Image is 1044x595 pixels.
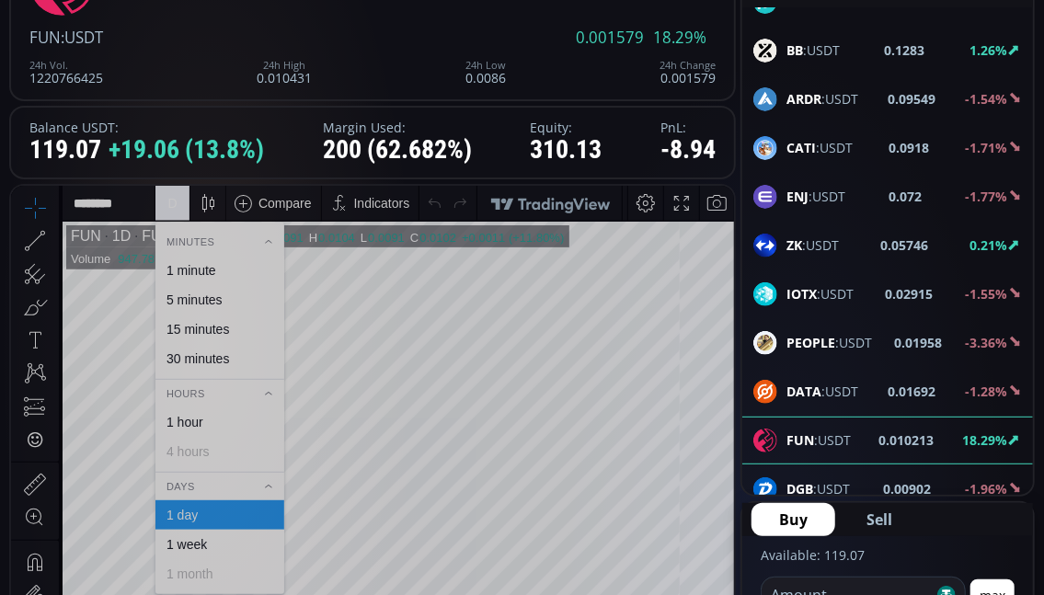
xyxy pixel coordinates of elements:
span: +19.06 (13.8%) [109,136,264,165]
span: :USDT [786,40,840,60]
b: PEOPLE [786,334,835,351]
label: PnL: [660,120,716,134]
div: 1 minute [155,77,205,92]
div: +0.0011 (+11.80%) [451,45,553,59]
div: 1 hour [155,229,192,244]
div: Volume [60,66,99,80]
b: 0.00902 [884,479,932,498]
label: Equity: [530,120,602,134]
span: :USDT [786,235,839,255]
div: Compare [247,10,301,25]
button: Buy [751,503,835,536]
div: 24h Low [465,60,506,71]
div: 15 minutes [155,136,218,151]
b: 0.1283 [885,40,925,60]
div: 0.001579 [660,60,716,85]
div: FUNToken [120,42,201,59]
div: L [350,45,357,59]
div: 0.010431 [257,60,312,85]
b: 0.01958 [895,333,943,352]
span: 0.001579 [576,29,644,46]
div:  [17,246,31,263]
b: ENJ [786,188,809,205]
div: 1220766425 [29,60,103,85]
div: 5 minutes [155,107,212,121]
div: C [399,45,408,59]
button: Sell [839,503,920,536]
b: 0.0918 [889,138,929,157]
div: Days [144,291,273,311]
div: 0.0091 [256,45,293,59]
b: 1.26% [969,41,1007,59]
b: CATI [786,139,816,156]
b: -1.54% [965,90,1007,108]
div: 947.787M [107,66,160,80]
div: 24h Change [660,60,716,71]
b: ARDR [786,90,821,108]
span: :USDT [786,479,850,498]
span: :USDT [786,187,845,206]
label: Margin Used: [323,120,472,134]
div: 0.0104 [307,45,344,59]
b: -1.71% [965,139,1007,156]
b: 0.02915 [886,284,934,303]
label: Available: 119.07 [761,546,865,564]
b: 0.09549 [888,89,935,109]
b: DATA [786,383,821,400]
div: 0.0086 [465,60,506,85]
div: 0.0102 [408,45,445,59]
div: H [298,45,307,59]
label: Balance USDT: [29,120,264,134]
div: 30 minutes [155,166,218,180]
b: -1.77% [965,188,1007,205]
div: D [156,10,166,25]
span: FUN [29,27,61,48]
div: 1 month [155,381,202,395]
span: Sell [866,509,892,531]
b: BB [786,41,803,59]
b: 0.05746 [880,235,928,255]
span: Buy [779,509,808,531]
div: Indicators [343,10,399,25]
div: 24h High [257,60,312,71]
b: -1.55% [965,285,1007,303]
div: 1 day [155,322,187,337]
span: :USDT [786,284,854,303]
div: 310.13 [530,136,602,165]
div: 1 week [155,351,196,366]
b: -1.28% [965,383,1007,400]
div: Hours [144,198,273,218]
b: 0.01692 [888,382,935,401]
span: :USDT [786,89,858,109]
div: 0.0091 [357,45,394,59]
div: 200 (62.682%) [323,136,472,165]
div: 4 hours [155,258,199,273]
b: -1.96% [965,480,1007,498]
div: 119.07 [29,136,264,165]
span: :USDT [786,382,858,401]
div: 1D [90,42,120,59]
b: 0.072 [889,187,922,206]
span: :USDT [786,138,853,157]
div: Minutes [144,46,273,66]
b: 0.21% [969,236,1007,254]
span: :USDT [786,333,872,352]
b: -3.36% [965,334,1007,351]
span: :USDT [61,27,103,48]
b: IOTX [786,285,817,303]
div: FUN [60,42,90,59]
b: DGB [786,480,813,498]
div: 24h Vol. [29,60,103,71]
b: ZK [786,236,802,254]
span: 18.29% [653,29,706,46]
div: -8.94 [660,136,716,165]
